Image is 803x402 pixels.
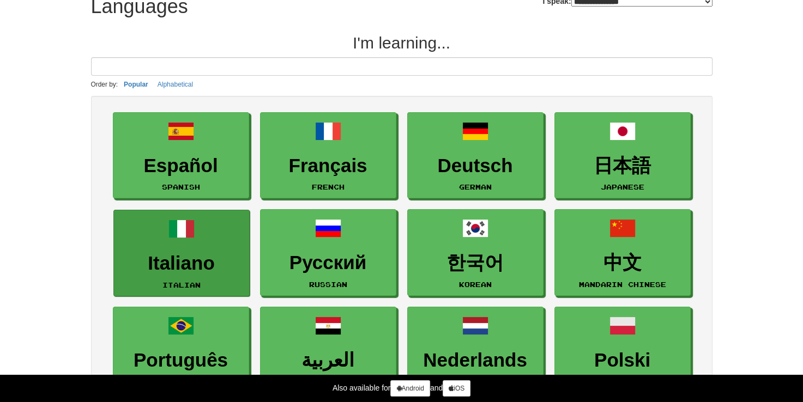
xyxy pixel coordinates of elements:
h3: 日本語 [560,155,685,176]
a: 日本語Japanese [554,112,691,199]
small: Spanish [162,183,200,191]
a: EspañolSpanish [113,112,249,199]
a: PolskiPolish [554,307,691,393]
h3: Nederlands [413,350,538,371]
h3: Français [266,155,390,176]
a: iOS [443,380,470,397]
a: PortuguêsPortuguese [113,307,249,393]
h3: Português [119,350,243,371]
h3: 한국어 [413,252,538,273]
h3: Polski [560,350,685,371]
h3: Español [119,155,243,176]
h3: Deutsch [413,155,538,176]
a: Android [390,380,430,397]
a: 한국어Korean [407,209,544,296]
small: German [459,183,492,191]
h3: العربية [266,350,390,371]
a: العربيةArabic [260,307,396,393]
small: Italian [162,281,201,289]
small: Japanese [601,183,644,191]
a: РусскийRussian [260,209,396,296]
a: DeutschGerman [407,112,544,199]
h3: Русский [266,252,390,273]
button: Alphabetical [154,78,196,90]
small: Russian [309,281,347,288]
button: Popular [120,78,152,90]
h3: 中文 [560,252,685,273]
a: ItalianoItalian [113,210,250,296]
small: French [312,183,345,191]
a: NederlandsDutch [407,307,544,393]
small: Mandarin Chinese [579,281,666,288]
h2: I'm learning... [91,34,713,52]
a: 中文Mandarin Chinese [554,209,691,296]
h3: Italiano [119,253,244,274]
a: FrançaisFrench [260,112,396,199]
small: Korean [459,281,492,288]
small: Order by: [91,81,118,88]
